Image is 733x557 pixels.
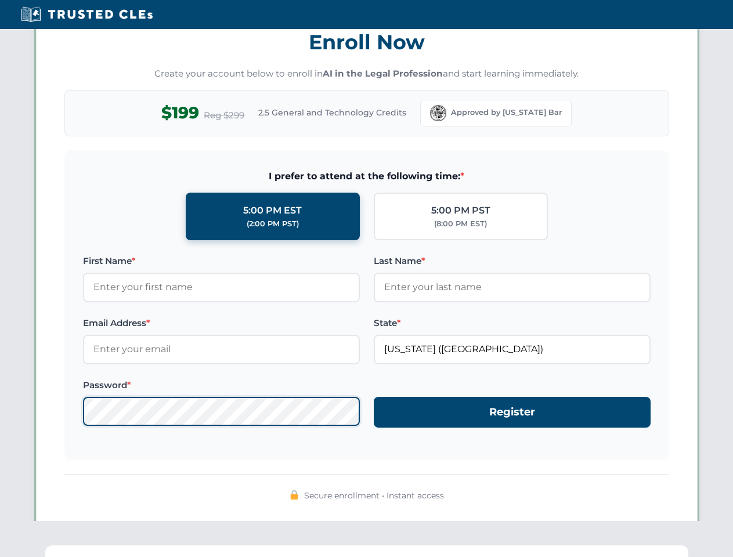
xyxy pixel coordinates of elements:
[451,107,562,118] span: Approved by [US_STATE] Bar
[374,273,651,302] input: Enter your last name
[374,335,651,364] input: Florida (FL)
[64,67,669,81] p: Create your account below to enroll in and start learning immediately.
[374,254,651,268] label: Last Name
[304,489,444,502] span: Secure enrollment • Instant access
[430,105,446,121] img: Florida Bar
[161,100,199,126] span: $199
[434,218,487,230] div: (8:00 PM EST)
[83,169,651,184] span: I prefer to attend at the following time:
[17,6,156,23] img: Trusted CLEs
[64,24,669,60] h3: Enroll Now
[374,397,651,428] button: Register
[290,490,299,500] img: 🔒
[431,203,490,218] div: 5:00 PM PST
[323,68,443,79] strong: AI in the Legal Profession
[83,273,360,302] input: Enter your first name
[83,378,360,392] label: Password
[374,316,651,330] label: State
[83,335,360,364] input: Enter your email
[83,254,360,268] label: First Name
[243,203,302,218] div: 5:00 PM EST
[258,106,406,119] span: 2.5 General and Technology Credits
[247,218,299,230] div: (2:00 PM PST)
[83,316,360,330] label: Email Address
[204,108,244,122] span: Reg $299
